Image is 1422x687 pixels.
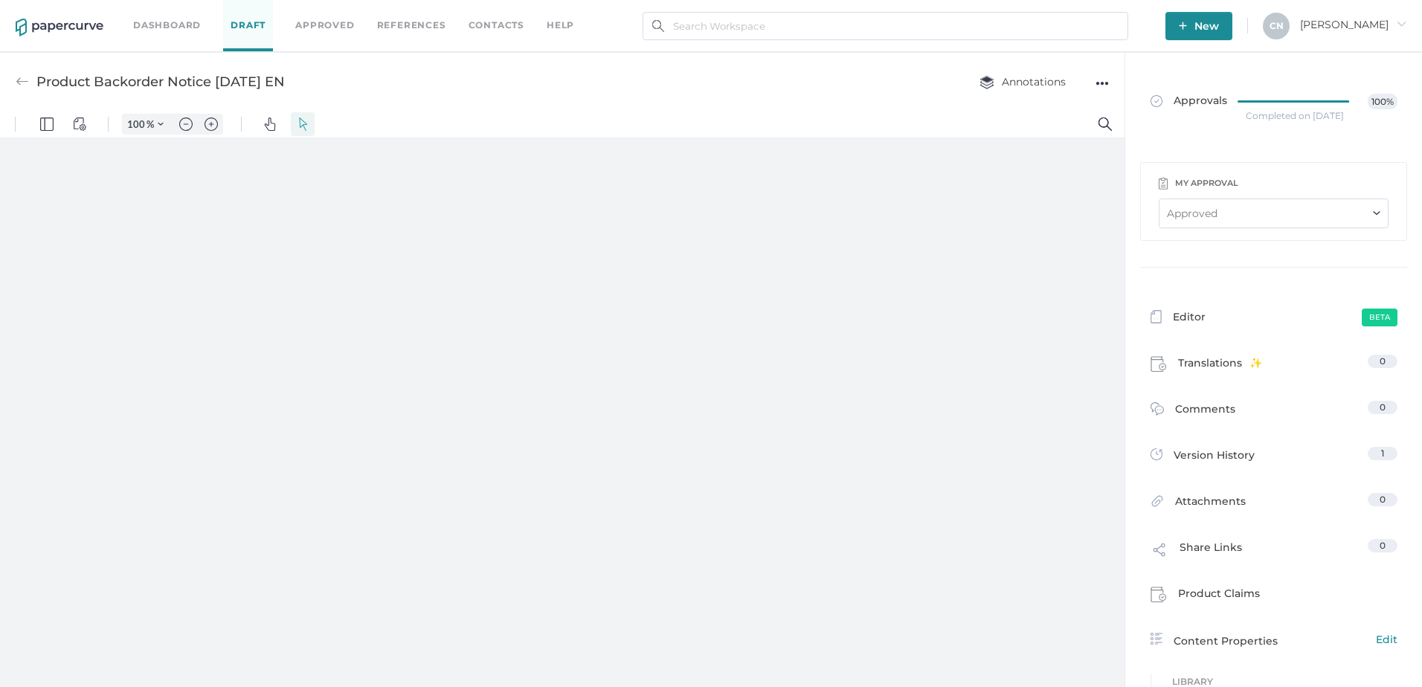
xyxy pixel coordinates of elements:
span: Attachments [1175,493,1246,516]
a: Comments0 [1151,401,1397,424]
img: template-icon-grey.e69f4ded.svg [1151,310,1162,323]
button: Zoom Controls [149,3,173,24]
img: share-link-icon.af96a55c.svg [1151,541,1168,563]
div: my approval [1175,175,1238,191]
span: Beta [1362,309,1397,326]
img: search.bf03fe8b.svg [652,20,664,32]
a: Content PropertiesEdit [1151,631,1397,649]
img: default-viewcontrols.svg [73,7,86,20]
span: [PERSON_NAME] [1300,18,1406,31]
img: default-minus.svg [179,7,193,20]
div: help [547,17,574,33]
a: Share Links0 [1151,539,1397,567]
img: chevron.svg [158,10,164,16]
span: Approvals [1151,94,1227,110]
button: Pan [258,1,282,25]
img: claims-icon.71597b81.svg [1151,587,1167,603]
input: Set zoom [123,7,147,20]
a: Attachments0 [1151,493,1397,516]
button: Zoom in [199,3,223,24]
img: attachments-icon.0dd0e375.svg [1151,494,1164,512]
img: back-arrow-grey.72011ae3.svg [16,75,29,88]
img: clipboard-icon-grey.9278a0e9.svg [1159,177,1168,190]
img: default-select.svg [296,7,309,20]
img: plus-white.e19ec114.svg [1179,22,1187,30]
span: Edit [1376,631,1397,648]
a: Approvals100% [1142,79,1406,136]
div: Content Properties [1151,631,1397,649]
div: Approved [1167,205,1217,222]
span: 0 [1380,401,1386,413]
img: default-magnifying-glass.svg [1098,7,1112,20]
span: Editor [1173,309,1206,328]
img: versions-icon.ee5af6b0.svg [1151,448,1162,463]
a: EditorBeta [1151,309,1397,328]
span: Translations [1178,355,1262,377]
span: 0 [1380,494,1386,505]
img: annotation-layers.cc6d0e6b.svg [979,75,994,89]
div: ●●● [1096,73,1109,94]
img: comment-icon.4fbda5a2.svg [1151,402,1164,419]
img: approved-grey.341b8de9.svg [1151,95,1162,107]
button: Zoom out [174,3,198,24]
a: Approved [295,17,354,33]
span: C N [1270,20,1284,31]
img: claims-icon.71597b81.svg [1151,356,1167,372]
img: default-leftsidepanel.svg [40,7,54,20]
a: Product Claims [1151,585,1397,607]
span: New [1179,12,1219,40]
button: New [1165,12,1232,40]
span: % [147,7,154,19]
button: View Controls [68,1,91,25]
a: References [377,17,446,33]
img: default-pan.svg [263,7,277,20]
span: 0 [1380,355,1386,367]
button: Select [291,1,315,25]
button: Annotations [965,68,1081,96]
button: Search [1093,1,1117,25]
span: 1 [1381,448,1384,459]
span: Version History [1174,447,1255,468]
span: Share Links [1180,539,1242,567]
img: content-properties-icon.34d20aed.svg [1151,633,1162,645]
div: Product Backorder Notice [DATE] EN [36,68,285,96]
input: Search Workspace [643,12,1128,40]
span: 100% [1368,94,1397,109]
img: default-plus.svg [205,7,218,20]
span: Product Claims [1178,585,1260,607]
span: Annotations [979,75,1066,88]
a: Translations0 [1151,355,1397,377]
img: papercurve-logo-colour.7244d18c.svg [16,19,103,36]
span: Comments [1175,401,1235,424]
button: Panel [35,1,59,25]
span: 0 [1380,540,1386,551]
img: down-chevron.8e65701e.svg [1373,211,1380,216]
i: arrow_right [1396,19,1406,29]
a: Dashboard [133,17,201,33]
a: Version History1 [1151,447,1397,468]
a: Contacts [469,17,524,33]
